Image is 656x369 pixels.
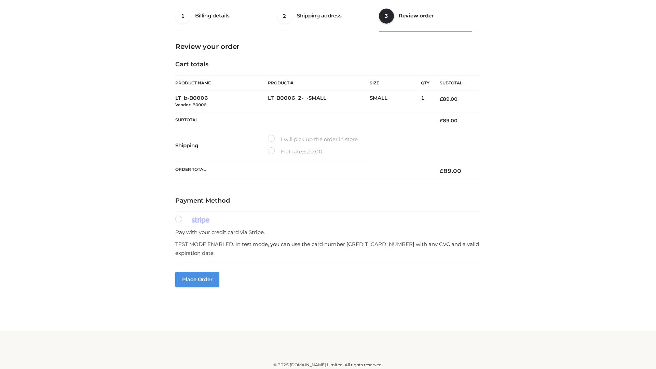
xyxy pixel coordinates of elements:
div: © 2025 [DOMAIN_NAME] Limited. All rights reserved. [101,361,555,368]
th: Product # [268,75,370,91]
label: Flat rate: [268,147,323,156]
button: Place order [175,272,219,287]
h4: Payment Method [175,197,481,205]
bdi: 20.00 [303,148,323,155]
th: Order Total [175,162,429,180]
th: Shipping [175,129,268,162]
span: £ [303,148,306,155]
p: TEST MODE ENABLED. In test mode, you can use the card number [CREDIT_CARD_NUMBER] with any CVC an... [175,240,481,257]
h3: Review your order [175,42,481,51]
span: £ [440,96,443,102]
bdi: 89.00 [440,167,461,174]
td: LT_B0006_2-_-SMALL [268,91,370,112]
th: Subtotal [429,76,481,91]
bdi: 89.00 [440,96,457,102]
td: 1 [421,91,429,112]
th: Qty [421,75,429,91]
td: LT_b-B0006 [175,91,268,112]
h4: Cart totals [175,61,481,68]
small: Vendor: B0006 [175,102,206,107]
span: £ [440,118,443,124]
bdi: 89.00 [440,118,457,124]
label: I will pick up the order in store. [268,135,359,144]
th: Product Name [175,75,268,91]
span: £ [440,167,443,174]
td: SMALL [370,91,421,112]
th: Size [370,76,418,91]
p: Pay with your credit card via Stripe. [175,228,481,237]
th: Subtotal [175,112,429,129]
